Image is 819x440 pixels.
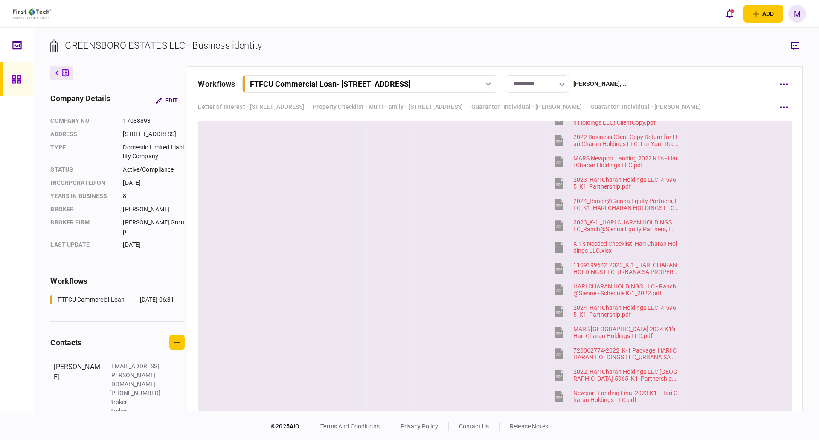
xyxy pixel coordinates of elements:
div: 720062774-2022_K-1 Package_HARI CHARAN HOLDINGS LLC_URBANA SA PROPERTY LLC.pdf [573,347,678,361]
button: 2024_Ranch@Sienna Equity Partners, LLC_K1_HARI CHARAN HOLDINGS LLC.pdf [553,195,678,214]
div: © 2025 AIO [271,422,310,431]
button: M [788,5,806,23]
div: MARS Newport Landing 2024 K1's - Hari Charan Holdings LLC.pdf [573,326,678,339]
div: K-1's Needed Checklist_Hari Charan Holdings LLC.xlsx [573,240,678,254]
div: [DATE] 06:31 [140,295,174,304]
button: 2024_Hari Charan Holdings LLC_4-5965_K1_Partnership.pdf [553,302,678,321]
div: last update [50,240,114,249]
div: 17088893 [123,117,185,125]
a: release notes [510,423,548,430]
div: broker firm [50,218,114,236]
div: Active/Compliance [123,165,185,174]
button: 2023_K-1 _HARI CHARAN HOLDINGS LLC_Ranch@Sienna Equity Partners, LLC.pdf [553,216,678,236]
button: open adding identity options [743,5,783,23]
div: [EMAIL_ADDRESS][PERSON_NAME][DOMAIN_NAME] [109,362,165,389]
img: client company logo [13,8,51,19]
div: 2024_Hari Charan Holdings LLC_4-5965_K1_Partnership.pdf [573,304,678,318]
button: 2023_Hari Charan Holdings LLC_4-5965_K1_Partnership.pdf [553,174,678,193]
button: Newport Landing Final 2023 K1 - Hari Charan Holdings LLC.pdf [553,387,678,406]
div: HARI CHARAN HOLDINGS LLC - Ranch@Sienne - Schedule K-1_2022.pdf [573,283,678,297]
div: [PERSON_NAME] [54,362,101,434]
a: privacy policy [401,423,438,430]
div: 1109199642-2023_K-1 _HARI CHARAN HOLDINGS LLC_URBANA SA PROPERTY LLC.pdf [573,262,678,275]
div: [PERSON_NAME] Group [123,218,185,236]
button: K-1's Needed Checklist_Hari Charan Holdings LLC.xlsx [553,238,678,257]
button: Pinnacle Heights 2023_K-1_HARI CHARAN HOLDINGS LLC_Pinnacle Heights Equity Partners.pdf [553,408,678,428]
button: 1109199642-2023_K-1 _HARI CHARAN HOLDINGS LLC_URBANA SA PROPERTY LLC.pdf [553,259,678,278]
div: FTFCU Commercial Loan - [STREET_ADDRESS] [250,79,411,88]
button: 2022_Hari Charan Holdings LLC Diares Ashton Park_4-5965_K1_Partnership.pdf [553,366,678,385]
button: 2022 Business Client Copy Return for Hari Charan Holdings LLC- For Your Records.pdf [553,131,678,150]
a: Guarantor- Individual - [PERSON_NAME] [590,102,701,111]
button: FTFCU Commercial Loan- [STREET_ADDRESS] [242,75,498,93]
div: address [50,130,114,139]
div: Broker [50,205,114,214]
button: MARS Newport Landing 2022 K1's - Hari Charan Holdings LLC.pdf [553,152,678,172]
div: [PERSON_NAME] , ... [573,79,628,88]
div: [DATE] [123,178,185,187]
div: 2022 Business Client Copy Return for Hari Charan Holdings LLC- For Your Records.pdf [573,134,678,147]
button: MARS Newport Landing 2024 K1's - Hari Charan Holdings LLC.pdf [553,323,678,342]
a: Property Checklist - Multi-Family - [STREET_ADDRESS] [313,102,463,111]
button: Edit [149,93,185,108]
a: Letter of Interest - [STREET_ADDRESS] [198,102,304,111]
div: status [50,165,114,174]
a: terms and conditions [320,423,380,430]
div: Broker - [PERSON_NAME] Group [109,407,165,434]
div: [STREET_ADDRESS] [123,130,185,139]
div: workflows [50,275,185,287]
div: 2023_Hari Charan Holdings LLC_4-5965_K1_Partnership.pdf [573,176,678,190]
a: Guarantor- Individual - [PERSON_NAME] [471,102,582,111]
div: 8 [123,192,185,201]
div: Type [50,143,114,161]
div: 2023_K-1 _HARI CHARAN HOLDINGS LLC_Ranch@Sienna Equity Partners, LLC.pdf [573,219,678,233]
div: [PHONE_NUMBER] [109,389,165,398]
a: FTFCU Commercial Loan[DATE] 06:31 [50,295,174,304]
div: GREENSBORO ESTATES LLC - Business identity [65,38,262,52]
div: years in business [50,192,114,201]
button: 720062774-2022_K-1 Package_HARI CHARAN HOLDINGS LLC_URBANA SA PROPERTY LLC.pdf [553,344,678,364]
button: open notifications list [720,5,738,23]
div: company no. [50,117,114,125]
div: MARS Newport Landing 2022 K1's - Hari Charan Holdings LLC.pdf [573,155,678,169]
div: company details [50,93,110,108]
div: contacts [50,337,81,348]
div: [DATE] [123,240,185,249]
a: contact us [459,423,489,430]
div: incorporated on [50,178,114,187]
div: FTFCU Commercial Loan [58,295,125,304]
div: 2024_Ranch@Sienna Equity Partners, LLC_K1_HARI CHARAN HOLDINGS LLC.pdf [573,198,678,211]
div: Newport Landing Final 2023 K1 - Hari Charan Holdings LLC.pdf [573,390,678,403]
button: HARI CHARAN HOLDINGS LLC - Ranch@Sienne - Schedule K-1_2022.pdf [553,280,678,300]
div: Broker [109,398,165,407]
div: 2022_Hari Charan Holdings LLC Diares Ashton Park_4-5965_K1_Partnership.pdf [573,368,678,382]
div: Domestic Limited Liability Company [123,143,185,161]
div: workflows [198,78,235,90]
div: [PERSON_NAME] [123,205,185,214]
